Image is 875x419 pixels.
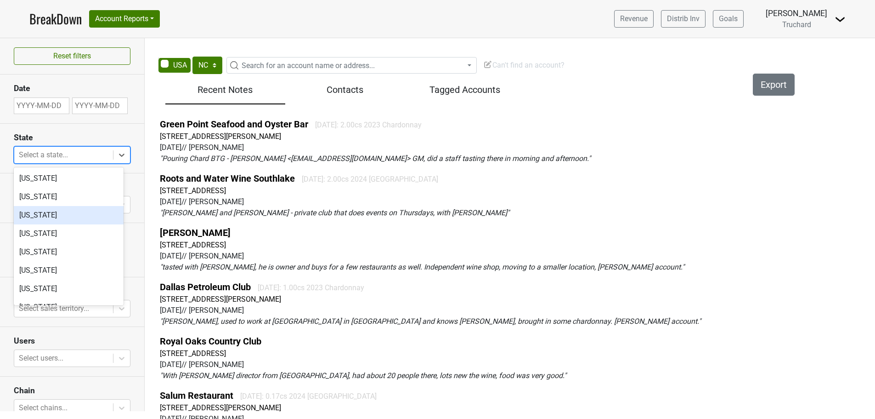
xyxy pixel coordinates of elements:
[160,371,566,380] em: " With [PERSON_NAME] director from [GEOGRAPHIC_DATA], had about 20 people there, lots new the win...
[160,295,281,304] a: [STREET_ADDRESS][PERSON_NAME]
[290,84,401,95] h5: Contacts
[160,154,591,163] em: " Pouring Chard BTG - [PERSON_NAME] <[EMAIL_ADDRESS][DOMAIN_NAME]> GM, did a staff tasting there ...
[170,84,281,95] h5: Recent Notes
[160,241,226,249] a: [STREET_ADDRESS]
[614,10,654,28] a: Revenue
[160,317,701,326] em: " [PERSON_NAME], used to work at [GEOGRAPHIC_DATA] in [GEOGRAPHIC_DATA] and knows [PERSON_NAME], ...
[315,121,422,129] span: [DATE]: 2.00cs 2023 Chardonnay
[753,74,795,96] button: Export
[14,386,130,396] h3: Chain
[160,186,226,195] a: [STREET_ADDRESS]
[160,208,509,217] em: " [PERSON_NAME] and [PERSON_NAME] - private club that does events on Thursdays, with [PERSON_NAME] "
[160,403,281,412] a: [STREET_ADDRESS][PERSON_NAME]
[160,336,261,347] a: Royal Oaks Country Club
[160,119,308,130] a: Green Point Seafood and Oyster Bar
[160,390,233,401] a: Salum Restaurant
[160,251,871,262] div: [DATE] // [PERSON_NAME]
[160,359,871,370] div: [DATE] // [PERSON_NAME]
[713,10,744,28] a: Goals
[89,10,160,28] button: Account Reports
[14,336,130,346] h3: Users
[160,227,231,238] a: [PERSON_NAME]
[14,206,124,224] div: [US_STATE]
[160,196,871,207] div: [DATE] // [PERSON_NAME]
[661,10,706,28] a: Distrib Inv
[766,7,827,19] div: [PERSON_NAME]
[160,132,281,141] a: [STREET_ADDRESS][PERSON_NAME]
[14,243,124,261] div: [US_STATE]
[160,173,295,184] a: Roots and Water Wine Southlake
[14,98,69,114] input: YYYY-MM-DD
[160,349,226,358] a: [STREET_ADDRESS]
[14,84,130,93] h3: Date
[483,61,565,69] span: Can't find an account?
[14,280,124,298] div: [US_STATE]
[14,298,124,316] div: [US_STATE]
[160,281,251,293] a: Dallas Petroleum Club
[14,261,124,280] div: [US_STATE]
[14,169,124,188] div: [US_STATE]
[14,47,130,65] button: Reset filters
[14,224,124,243] div: [US_STATE]
[72,98,128,114] input: YYYY-MM-DD
[29,9,82,29] a: BreakDown
[835,14,846,25] img: Dropdown Menu
[483,60,492,69] img: Edit
[14,188,124,206] div: [US_STATE]
[160,142,871,153] div: [DATE] // [PERSON_NAME]
[14,133,130,143] h3: State
[258,283,364,292] span: [DATE]: 1.00cs 2023 Chardonnay
[410,84,520,95] h5: Tagged Accounts
[240,392,377,401] span: [DATE]: 0.17cs 2024 [GEOGRAPHIC_DATA]
[160,263,684,271] em: " tasted with [PERSON_NAME], he is owner and buys for a few restaurants as well. Independent wine...
[160,305,871,316] div: [DATE] // [PERSON_NAME]
[302,175,438,184] span: [DATE]: 2.00cs 2024 [GEOGRAPHIC_DATA]
[242,61,375,70] span: Search for an account name or address...
[782,20,811,29] span: Truchard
